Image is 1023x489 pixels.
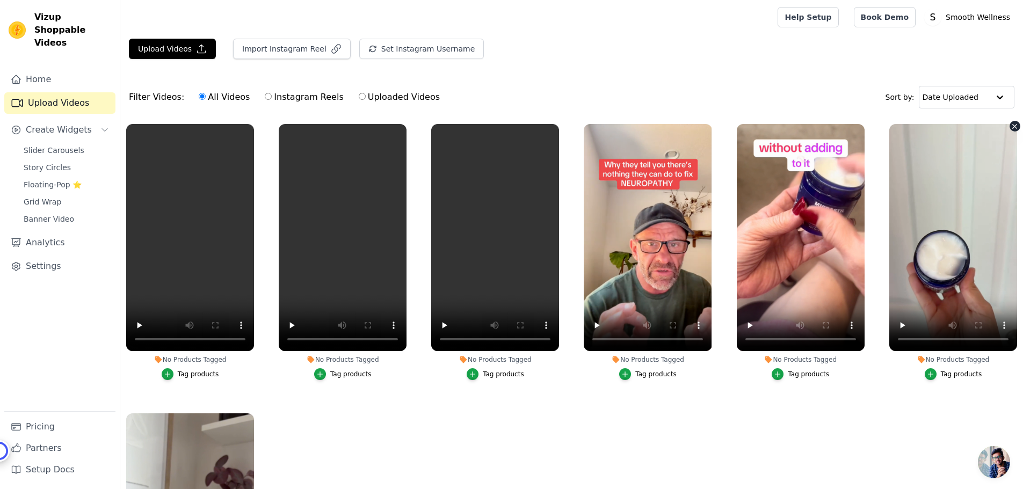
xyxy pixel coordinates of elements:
div: Tag products [635,370,677,378]
button: Tag products [162,368,219,380]
a: Upload Videos [4,92,115,114]
label: All Videos [198,90,250,104]
div: No Products Tagged [126,355,254,364]
a: Banner Video [17,211,115,227]
a: Open chat [978,446,1010,478]
button: Video Delete [1010,121,1020,132]
a: Story Circles [17,160,115,175]
span: Vizup Shoppable Videos [34,11,111,49]
span: Banner Video [24,214,74,224]
div: Tag products [330,370,372,378]
a: Book Demo [854,7,916,27]
button: Tag products [925,368,982,380]
a: Help Setup [778,7,838,27]
div: Tag products [788,370,829,378]
span: Slider Carousels [24,145,84,156]
a: Slider Carousels [17,143,115,158]
button: Tag products [314,368,372,380]
button: Create Widgets [4,119,115,141]
a: Settings [4,256,115,277]
a: Setup Docs [4,459,115,480]
div: No Products Tagged [279,355,407,364]
div: Sort by: [886,86,1015,108]
div: No Products Tagged [889,355,1017,364]
button: Import Instagram Reel [233,39,351,59]
button: Tag products [619,368,677,380]
a: Pricing [4,416,115,437]
button: S Smooth Wellness [924,8,1014,27]
input: All Videos [199,93,206,100]
a: Grid Wrap [17,194,115,209]
div: Filter Videos: [129,85,446,110]
span: Story Circles [24,162,71,173]
span: Grid Wrap [24,196,61,207]
input: Uploaded Videos [359,93,366,100]
span: Create Widgets [26,123,92,136]
p: Smooth Wellness [941,8,1014,27]
label: Uploaded Videos [358,90,440,104]
button: Upload Videos [129,39,216,59]
a: Floating-Pop ⭐ [17,177,115,192]
div: Tag products [483,370,524,378]
div: No Products Tagged [737,355,865,364]
span: Floating-Pop ⭐ [24,179,82,190]
img: Vizup [9,21,26,39]
button: Set Instagram Username [359,39,484,59]
label: Instagram Reels [264,90,344,104]
div: Tag products [941,370,982,378]
text: S [930,12,936,23]
a: Partners [4,437,115,459]
div: Tag products [178,370,219,378]
a: Analytics [4,232,115,253]
button: Tag products [467,368,524,380]
button: Tag products [772,368,829,380]
div: No Products Tagged [431,355,559,364]
div: No Products Tagged [584,355,712,364]
a: Home [4,69,115,90]
input: Instagram Reels [265,93,272,100]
